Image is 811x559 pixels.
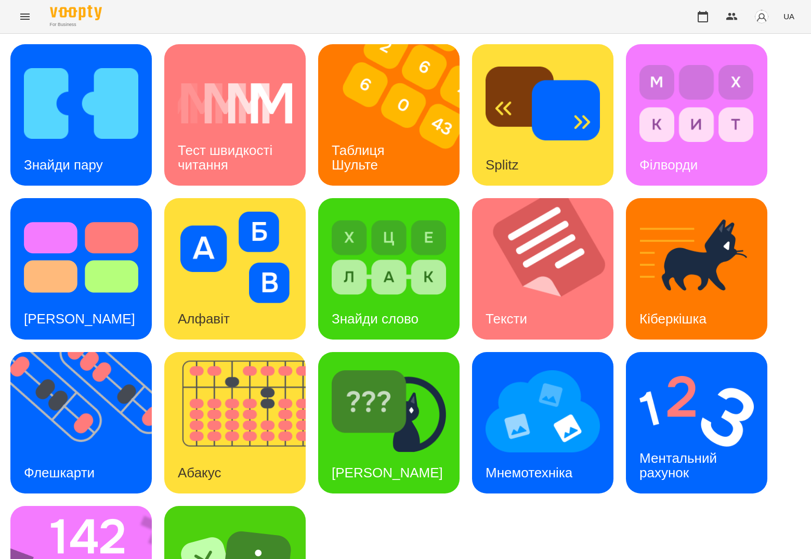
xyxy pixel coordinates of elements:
[10,352,152,493] a: ФлешкартиФлешкарти
[486,366,600,457] img: Мнемотехніка
[486,311,527,327] h3: Тексти
[639,157,698,173] h3: Філворди
[24,157,103,173] h3: Знайди пару
[50,21,102,28] span: For Business
[626,198,767,340] a: КіберкішкаКіберкішка
[486,465,572,480] h3: Мнемотехніка
[24,212,138,303] img: Тест Струпа
[486,58,600,149] img: Splitz
[639,212,754,303] img: Кіберкішка
[639,311,707,327] h3: Кіберкішка
[332,366,446,457] img: Знайди Кіберкішку
[754,9,769,24] img: avatar_s.png
[332,212,446,303] img: Знайди слово
[318,198,460,340] a: Знайди словоЗнайди слово
[472,198,626,340] img: Тексти
[164,352,306,493] a: АбакусАбакус
[164,352,319,493] img: Абакус
[178,311,230,327] h3: Алфавіт
[10,44,152,186] a: Знайди паруЗнайди пару
[783,11,794,22] span: UA
[639,58,754,149] img: Філворди
[164,44,306,186] a: Тест швидкості читанняТест швидкості читання
[472,352,613,493] a: МнемотехнікаМнемотехніка
[12,4,37,29] button: Menu
[178,212,292,303] img: Алфавіт
[178,142,276,172] h3: Тест швидкості читання
[332,311,418,327] h3: Знайди слово
[332,465,443,480] h3: [PERSON_NAME]
[318,44,460,186] a: Таблиця ШультеТаблиця Шульте
[178,465,221,480] h3: Абакус
[472,198,613,340] a: ТекстиТексти
[639,450,721,480] h3: Ментальний рахунок
[318,44,473,186] img: Таблиця Шульте
[779,7,799,26] button: UA
[10,352,165,493] img: Флешкарти
[332,142,388,172] h3: Таблиця Шульте
[472,44,613,186] a: SplitzSplitz
[486,157,519,173] h3: Splitz
[626,352,767,493] a: Ментальний рахунокМентальний рахунок
[178,58,292,149] img: Тест швидкості читання
[164,198,306,340] a: АлфавітАлфавіт
[318,352,460,493] a: Знайди Кіберкішку[PERSON_NAME]
[24,311,135,327] h3: [PERSON_NAME]
[639,366,754,457] img: Ментальний рахунок
[24,465,95,480] h3: Флешкарти
[50,5,102,20] img: Voopty Logo
[24,58,138,149] img: Знайди пару
[626,44,767,186] a: ФілвордиФілворди
[10,198,152,340] a: Тест Струпа[PERSON_NAME]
